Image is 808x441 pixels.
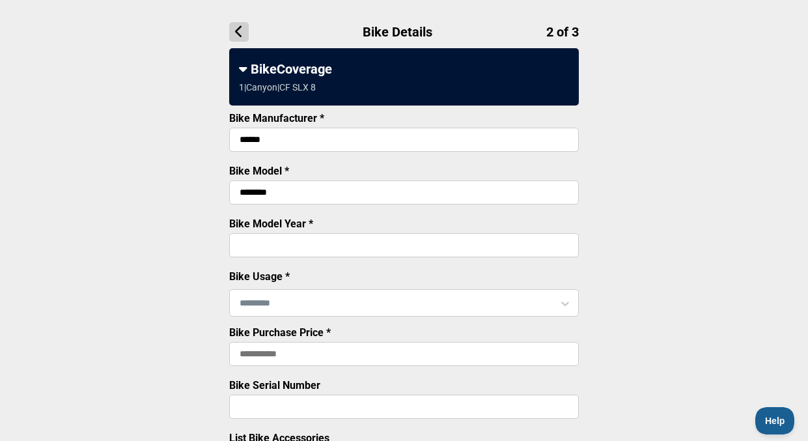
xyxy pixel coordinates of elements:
div: 1 | Canyon | CF SLX 8 [239,82,316,92]
span: 2 of 3 [546,24,579,40]
label: Bike Usage * [229,270,290,283]
h1: Bike Details [229,22,579,42]
label: Bike Manufacturer * [229,112,324,124]
label: Bike Serial Number [229,379,320,391]
label: Bike Model * [229,165,289,177]
label: Bike Model Year * [229,218,313,230]
iframe: Toggle Customer Support [755,407,795,434]
label: Bike Purchase Price * [229,326,331,339]
div: BikeCoverage [239,61,569,77]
